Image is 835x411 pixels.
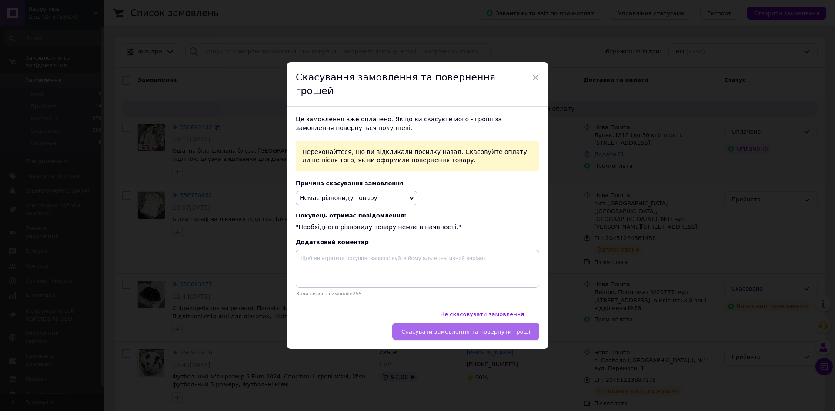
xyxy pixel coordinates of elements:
div: Причина скасування замовлення [296,180,539,187]
div: Це замовлення вже оплачено. Якщо ви скасуєте його - гроші за замовлення повернуться покупцеві. [296,115,539,132]
span: Скасувати замовлення та повернути гроші [401,328,530,335]
div: Додатковий коментар [296,239,539,245]
span: Не скасовувати замовлення [440,311,524,317]
span: Покупець отримає повідомлення: [296,212,539,219]
div: Скасування замовлення та повернення грошей [287,62,548,107]
button: Не скасовувати замовлення [431,305,533,323]
div: Переконайтеся, що ви відкликали посилку назад. Скасовуйте оплату лише після того, як ви оформили ... [296,141,539,171]
button: Скасувати замовлення та повернути гроші [392,323,539,340]
div: "Необхідного різновиду товару немає в наявності." [296,212,539,232]
span: × [531,70,539,85]
span: Немає різновиду товару [300,194,377,201]
div: Залишилось символів: 255 [296,291,539,297]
